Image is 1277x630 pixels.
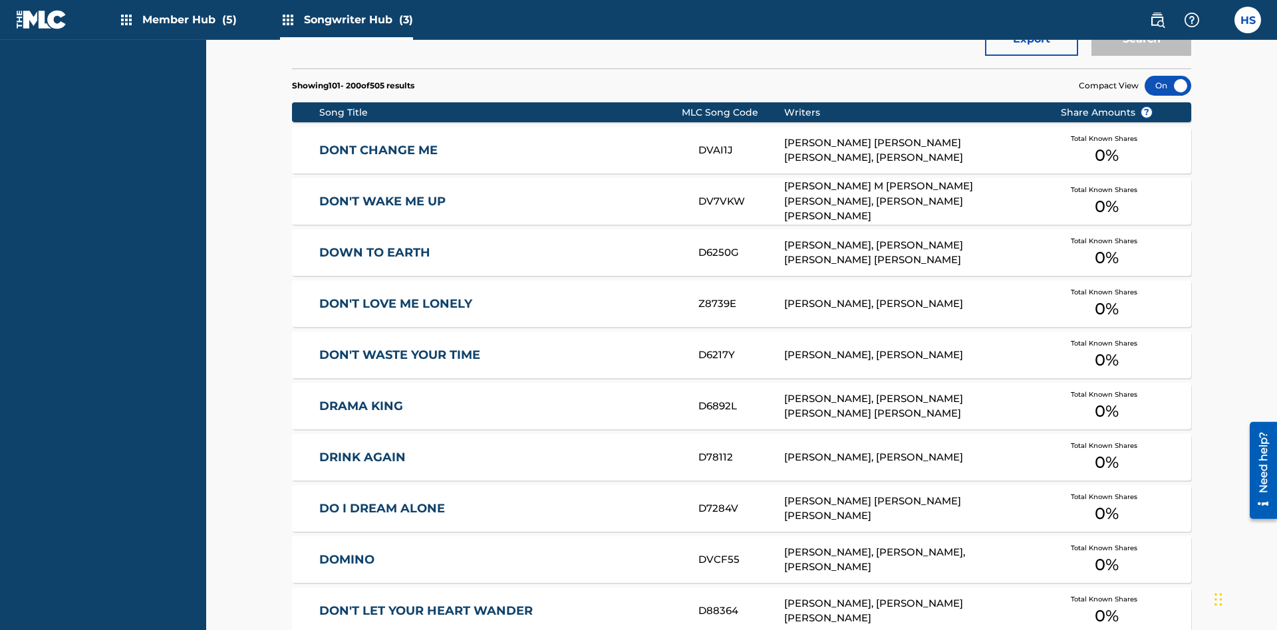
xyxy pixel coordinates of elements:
div: D78112 [698,450,783,465]
span: Total Known Shares [1071,338,1143,348]
div: D7284V [698,501,783,516]
span: 0 % [1095,297,1119,321]
div: Z8739E [698,296,783,312]
span: 0 % [1095,195,1119,219]
img: Top Rightsholders [118,12,134,28]
span: 0 % [1095,604,1119,628]
a: DOWN TO EARTH [319,245,681,261]
div: [PERSON_NAME], [PERSON_NAME] [PERSON_NAME] [784,596,1040,626]
div: [PERSON_NAME] [PERSON_NAME] [PERSON_NAME] [784,494,1040,524]
a: DON'T LOVE ME LONELY [319,296,681,312]
div: Help [1179,7,1205,33]
span: 0 % [1095,399,1119,423]
div: [PERSON_NAME] M [PERSON_NAME] [PERSON_NAME], [PERSON_NAME] [PERSON_NAME] [784,179,1040,224]
div: D88364 [698,603,783,619]
span: ? [1141,107,1152,118]
div: D6892L [698,399,783,414]
span: Total Known Shares [1071,492,1143,502]
div: Notifications [1213,13,1226,27]
a: DO I DREAM ALONE [319,501,681,516]
a: DRINK AGAIN [319,450,681,465]
span: 0 % [1095,502,1119,526]
span: Total Known Shares [1071,389,1143,399]
div: [PERSON_NAME] [PERSON_NAME] [PERSON_NAME], [PERSON_NAME] [784,136,1040,165]
span: Total Known Shares [1071,441,1143,451]
div: DVCF55 [698,552,783,568]
a: Public Search [1144,7,1171,33]
div: [PERSON_NAME], [PERSON_NAME] [PERSON_NAME] [PERSON_NAME] [784,391,1040,421]
a: DRAMA KING [319,399,681,414]
div: D6217Y [698,348,783,363]
span: Total Known Shares [1071,185,1143,195]
div: Song Title [319,106,682,120]
span: Compact View [1079,80,1139,92]
div: MLC Song Code [682,106,784,120]
img: search [1149,12,1165,28]
span: 0 % [1095,553,1119,577]
div: Drag [1214,579,1222,619]
span: 0 % [1095,451,1119,474]
iframe: Chat Widget [1210,566,1277,630]
a: DONT CHANGE ME [319,143,681,158]
span: Member Hub [142,12,237,27]
span: Total Known Shares [1071,287,1143,297]
span: (5) [222,13,237,26]
img: Top Rightsholders [280,12,296,28]
a: DON'T LET YOUR HEART WANDER [319,603,681,619]
img: MLC Logo [16,10,67,29]
span: Total Known Shares [1071,543,1143,553]
div: [PERSON_NAME], [PERSON_NAME] [784,348,1040,363]
div: [PERSON_NAME], [PERSON_NAME], [PERSON_NAME] [784,545,1040,575]
div: Writers [784,106,1040,120]
span: Total Known Shares [1071,594,1143,604]
span: (3) [399,13,413,26]
span: Total Known Shares [1071,236,1143,246]
div: User Menu [1234,7,1261,33]
div: [PERSON_NAME], [PERSON_NAME] [PERSON_NAME] [PERSON_NAME] [784,238,1040,268]
span: Total Known Shares [1071,134,1143,144]
a: DOMINO [319,552,681,568]
img: help [1184,12,1200,28]
div: DV7VKW [698,194,783,209]
span: 0 % [1095,348,1119,372]
div: D6250G [698,245,783,261]
div: [PERSON_NAME], [PERSON_NAME] [784,450,1040,465]
p: Showing 101 - 200 of 505 results [292,80,414,92]
div: [PERSON_NAME], [PERSON_NAME] [784,296,1040,312]
span: Songwriter Hub [304,12,413,27]
span: 0 % [1095,246,1119,270]
iframe: Resource Center [1240,417,1277,526]
span: 0 % [1095,144,1119,167]
a: DON'T WAKE ME UP [319,194,681,209]
span: Share Amounts [1061,106,1153,120]
a: DON'T WASTE YOUR TIME [319,348,681,363]
div: DVAI1J [698,143,783,158]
